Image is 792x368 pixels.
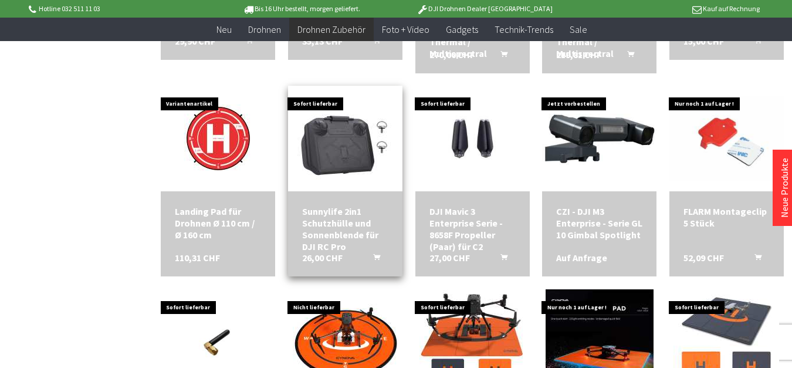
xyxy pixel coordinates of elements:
[165,86,271,191] img: Landing Pad für Drohnen Ø 110 cm / Ø 160 cm
[232,35,260,50] button: In den Warenkorb
[486,18,561,42] a: Technik-Trends
[495,23,553,35] span: Technik-Trends
[216,23,232,35] span: Neu
[542,100,656,177] img: CZI - DJI M3 Enterprise - Serie GL 10 Gimbal Spotlight
[556,205,642,241] a: CZI - DJI M3 Enterprise - Serie GL 10 Gimbal Spotlight Auf Anfrage
[570,23,587,35] span: Sale
[415,97,530,180] img: DJI Mavic 3 Enterprise Serie - 8658F Propeller (Paar) für C2
[359,252,387,267] button: In den Warenkorb
[248,23,281,35] span: Drohnen
[438,18,486,42] a: Gadgets
[382,23,429,35] span: Foto + Video
[297,23,365,35] span: Drohnen Zubehör
[613,49,641,64] button: In den Warenkorb
[302,252,343,264] span: 26,00 CHF
[393,2,576,16] p: DJI Drohnen Dealer [GEOGRAPHIC_DATA]
[683,252,724,264] span: 52,09 CHF
[683,205,770,229] a: FLARM Montageclip 5 Stück 52,09 CHF In den Warenkorb
[561,18,595,42] a: Sale
[429,49,475,60] span: 270,00 CHF
[429,205,516,252] a: DJI Mavic 3 Enterprise Serie - 8658F Propeller (Paar) für C2 27,00 CHF In den Warenkorb
[175,205,261,241] a: Landing Pad für Drohnen Ø 110 cm / Ø 160 cm 110,31 CHF
[740,35,769,50] button: In den Warenkorb
[429,252,470,264] span: 27,00 CHF
[429,205,516,252] div: DJI Mavic 3 Enterprise Serie - 8658F Propeller (Paar) für C2
[556,49,601,60] span: 219,81 CHF
[669,96,784,181] img: FLARM Montageclip 5 Stück
[683,205,770,229] div: FLARM Montageclip 5 Stück
[374,18,438,42] a: Foto + Video
[556,252,607,264] span: Auf Anfrage
[208,18,240,42] a: Neu
[779,158,790,218] a: Neue Produkte
[293,86,398,191] img: Sunnylife 2in1 Schutzhülle und Sonnenblende für DJI RC Pro
[240,18,289,42] a: Drohnen
[740,252,769,267] button: In den Warenkorb
[576,2,759,16] p: Kauf auf Rechnung
[26,2,209,16] p: Hotline 032 511 11 03
[209,2,392,16] p: Bis 16 Uhr bestellt, morgen geliefert.
[486,49,515,64] button: In den Warenkorb
[556,205,642,241] div: CZI - DJI M3 Enterprise - Serie GL 10 Gimbal Spotlight
[486,252,515,267] button: In den Warenkorb
[175,252,220,264] span: 110,31 CHF
[446,23,478,35] span: Gadgets
[289,18,374,42] a: Drohnen Zubehör
[302,205,388,252] a: Sunnylife 2in1 Schutzhülle und Sonnenblende für DJI RC Pro 26,00 CHF In den Warenkorb
[359,35,387,50] button: In den Warenkorb
[302,205,388,252] div: Sunnylife 2in1 Schutzhülle und Sonnenblende für DJI RC Pro
[175,205,261,241] div: Landing Pad für Drohnen Ø 110 cm / Ø 160 cm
